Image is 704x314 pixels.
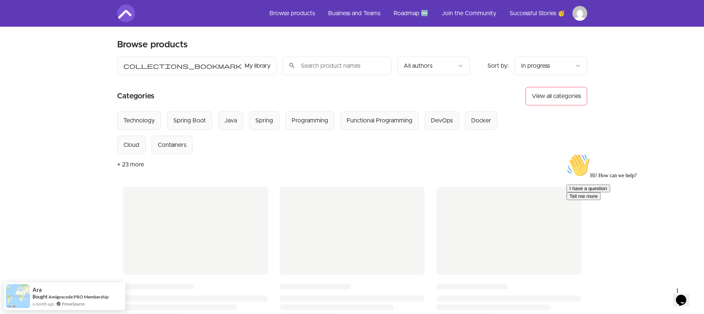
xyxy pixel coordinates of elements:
[117,87,154,105] h2: Categories
[3,34,47,42] button: I have a question
[431,116,453,125] div: DevOps
[123,116,155,125] div: Technology
[117,154,144,175] button: + 23 more
[397,57,470,75] button: Filter by author
[123,141,139,149] div: Cloud
[347,116,412,125] div: Functional Programming
[3,3,27,27] img: :wave:
[263,4,587,22] nav: Main
[33,294,48,300] span: Bought
[673,284,697,307] iframe: chat widget
[3,22,73,28] span: Hi! How can we help?
[436,4,502,22] a: Join the Community
[173,116,206,125] div: Spring Boot
[117,39,188,51] h1: Browse products
[515,57,587,75] button: Product sort options
[471,116,491,125] div: Docker
[263,4,321,22] a: Browse products
[504,4,571,22] a: Successful Stories 🥳
[158,141,186,149] div: Containers
[289,60,295,71] span: search
[283,57,391,75] input: Search product names
[526,87,587,105] button: View all categories
[292,116,328,125] div: Programming
[3,42,37,50] button: Tell me more
[62,301,85,307] a: ProveSource
[117,4,135,22] img: Amigoscode logo
[572,6,587,21] img: Profile image for José Garção
[123,61,242,70] span: collections_bookmark
[117,57,277,75] button: Filter by My library
[224,116,237,125] div: Java
[487,63,509,69] span: Sort by:
[3,3,136,50] div: 👋Hi! How can we help?I have a questionTell me more
[33,287,42,293] span: Ara
[48,294,109,300] a: Amigoscode PRO Membership
[33,301,54,307] span: a month ago
[322,4,386,22] a: Business and Teams
[255,116,273,125] div: Spring
[388,4,434,22] a: Roadmap 🆕
[6,284,30,308] img: provesource social proof notification image
[564,151,697,281] iframe: chat widget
